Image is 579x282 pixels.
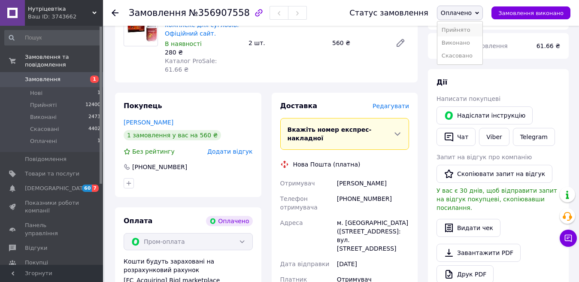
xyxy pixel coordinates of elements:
[131,163,188,171] div: [PHONE_NUMBER]
[537,42,560,49] span: 61.66 ₴
[124,102,162,110] span: Покупець
[88,113,100,121] span: 2473
[124,130,221,140] div: 1 замовлення у вас на 560 ₴
[25,244,47,252] span: Відгуки
[437,95,500,102] span: Написати покупцеві
[30,125,59,133] span: Скасовані
[25,155,67,163] span: Повідомлення
[437,106,533,124] button: Надіслати інструкцію
[437,244,521,262] a: Завантажити PDF
[25,170,79,178] span: Товари та послуги
[498,10,564,16] span: Замовлення виконано
[335,215,411,256] div: м. [GEOGRAPHIC_DATA] ([STREET_ADDRESS]: вул. [STREET_ADDRESS]
[132,148,175,155] span: Без рейтингу
[25,53,103,69] span: Замовлення та повідомлення
[513,128,555,146] a: Telegram
[92,185,99,192] span: 7
[373,103,409,109] span: Редагувати
[437,187,557,211] span: У вас є 30 днів, щоб відправити запит на відгук покупцеві, скопіювавши посилання.
[437,219,500,237] button: Видати чек
[491,6,570,19] button: Замовлення виконано
[124,217,152,225] span: Оплата
[207,148,252,155] span: Додати відгук
[329,37,388,49] div: 560 ₴
[97,137,100,145] span: 1
[124,15,158,44] img: Arthrolead (Артролід) комплекс для суглобів. Офіційний сайт.
[129,8,186,18] span: Замовлення
[280,102,318,110] span: Доставка
[437,128,476,146] button: Чат
[441,9,472,16] span: Оплачено
[85,101,100,109] span: 12400
[165,58,217,73] span: Каталог ProSale: 61.66 ₴
[88,125,100,133] span: 4402
[437,49,482,62] li: Скасовано
[97,89,100,97] span: 1
[28,5,92,13] span: Нутріцевтіка
[437,36,482,49] li: Виконано
[288,126,372,142] span: Вкажіть номер експрес-накладної
[245,37,329,49] div: 2 шт.
[335,191,411,215] div: [PHONE_NUMBER]
[189,8,250,18] span: №356907558
[25,221,79,237] span: Панель управління
[25,76,61,83] span: Замовлення
[280,261,330,267] span: Дата відправки
[124,119,173,126] a: [PERSON_NAME]
[25,259,48,267] span: Покупці
[437,165,552,183] button: Скопіювати запит на відгук
[335,176,411,191] div: [PERSON_NAME]
[437,154,532,161] span: Запит на відгук про компанію
[25,185,88,192] span: [DEMOGRAPHIC_DATA]
[206,216,252,226] div: Оплачено
[165,48,242,57] div: 280 ₴
[437,24,482,36] li: Прийнято
[82,185,92,192] span: 60
[165,40,202,47] span: В наявності
[335,256,411,272] div: [DATE]
[280,219,303,226] span: Адреса
[437,78,447,86] span: Дії
[30,89,42,97] span: Нові
[479,128,509,146] a: Viber
[112,9,118,17] div: Повернутися назад
[291,160,363,169] div: Нова Пошта (платна)
[4,30,101,45] input: Пошук
[280,180,315,187] span: Отримувач
[28,13,103,21] div: Ваш ID: 3743662
[560,230,577,247] button: Чат з покупцем
[30,113,57,121] span: Виконані
[392,34,409,52] a: Редагувати
[349,9,428,17] div: Статус замовлення
[90,76,99,83] span: 1
[25,199,79,215] span: Показники роботи компанії
[280,195,318,211] span: Телефон отримувача
[30,101,57,109] span: Прийняті
[30,137,57,145] span: Оплачені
